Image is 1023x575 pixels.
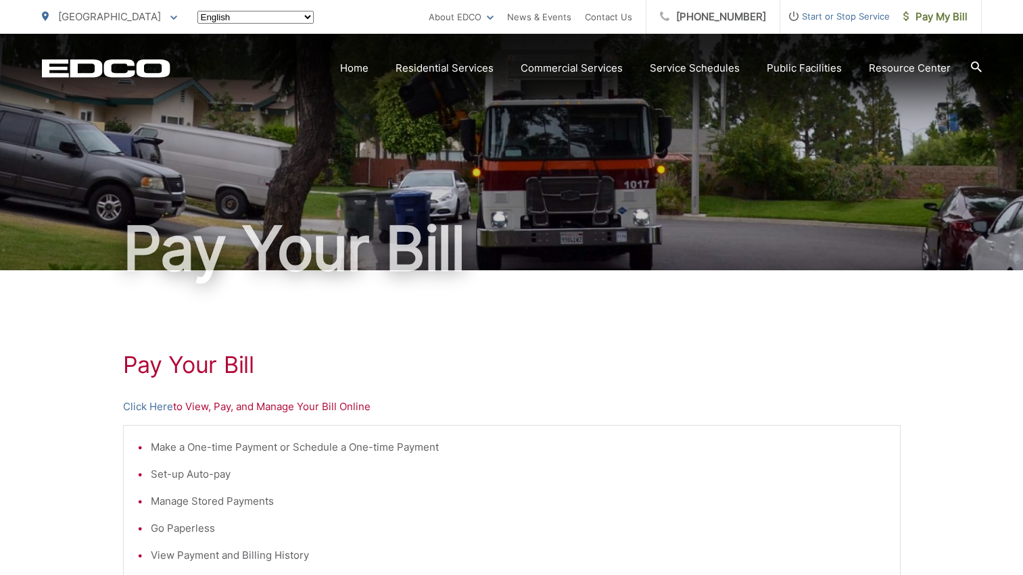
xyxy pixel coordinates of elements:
a: About EDCO [429,9,494,25]
p: to View, Pay, and Manage Your Bill Online [123,399,901,415]
select: Select a language [197,11,314,24]
h1: Pay Your Bill [123,351,901,378]
h1: Pay Your Bill [42,215,982,282]
a: Residential Services [396,60,494,76]
a: Commercial Services [521,60,623,76]
a: News & Events [507,9,571,25]
li: View Payment and Billing History [151,547,886,564]
span: Pay My Bill [903,9,968,25]
a: Click Here [123,399,173,415]
li: Manage Stored Payments [151,493,886,509]
a: Home [340,60,368,76]
a: Public Facilities [767,60,842,76]
li: Make a One-time Payment or Schedule a One-time Payment [151,439,886,455]
a: EDCD logo. Return to the homepage. [42,59,170,78]
a: Resource Center [869,60,951,76]
li: Set-up Auto-pay [151,466,886,482]
li: Go Paperless [151,520,886,536]
span: [GEOGRAPHIC_DATA] [58,10,161,23]
a: Contact Us [585,9,632,25]
a: Service Schedules [650,60,740,76]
